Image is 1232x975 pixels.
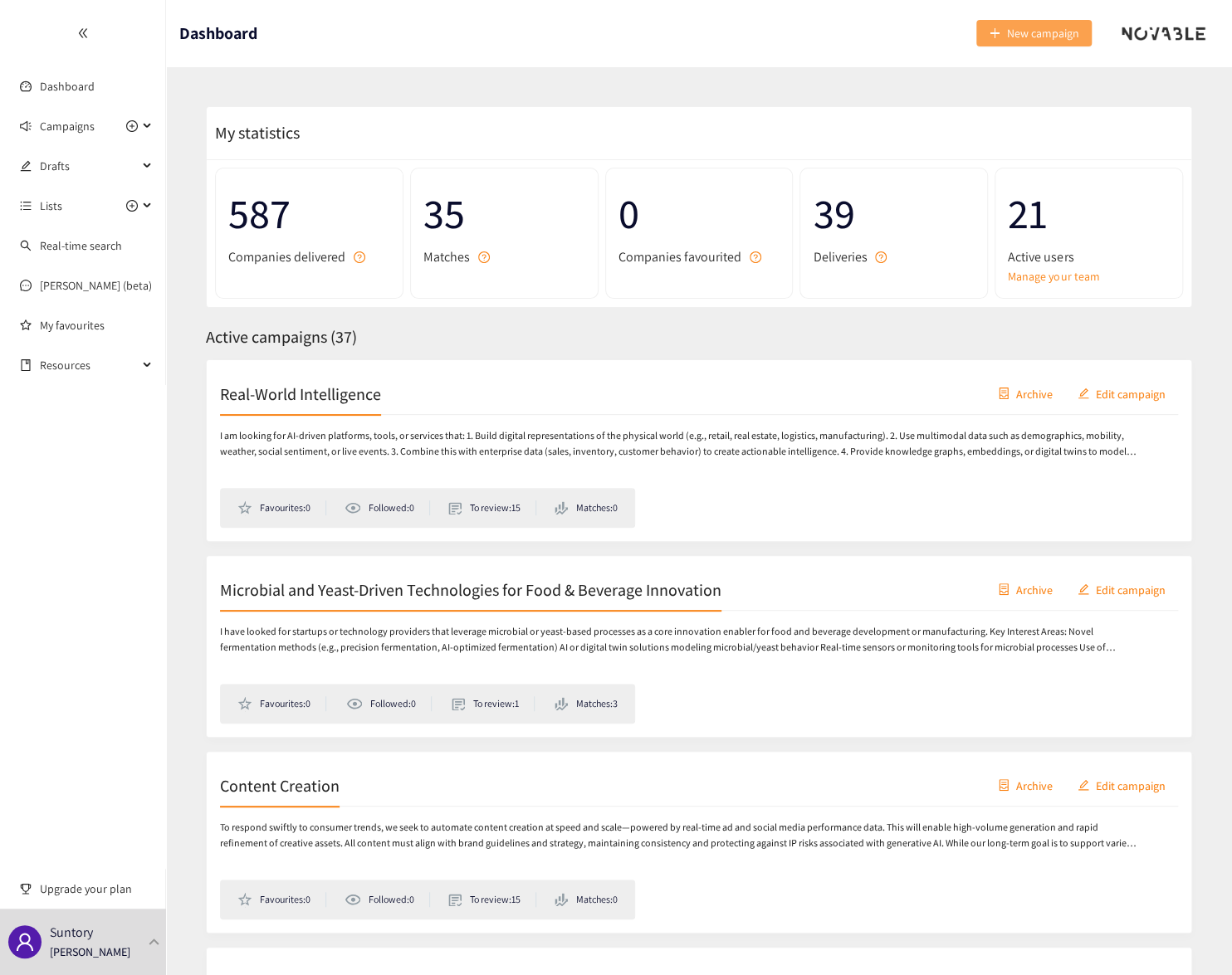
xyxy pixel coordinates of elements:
[237,892,326,907] li: Favourites: 0
[228,246,345,267] span: Companies delivered
[20,200,32,212] span: unordered-list
[813,246,867,267] span: Deliveries
[206,751,1192,934] a: Content CreationcontainerArchiveeditEdit campaignTo respond swiftly to consumer trends, we seek t...
[40,79,95,94] a: Dashboard
[126,120,138,132] span: plus-circle
[40,238,122,253] a: Real-time search
[220,820,1141,851] p: To respond swiftly to consumer trends, we seek to automate content creation at speed and scale—po...
[126,200,138,212] span: plus-circle
[555,500,618,515] li: Matches: 0
[206,555,1192,738] a: Microbial and Yeast-Driven Technologies for Food & Beverage InnovationcontainerArchiveeditEdit ca...
[1096,580,1166,598] span: Edit campaign
[354,251,365,263] span: question-circle
[1078,583,1089,597] span: edit
[1008,267,1170,285] a: Manage your team
[1065,772,1178,798] button: editEdit campaign
[20,160,32,172] span: edit
[423,181,585,246] span: 35
[423,246,470,267] span: Matches
[15,932,35,952] span: user
[448,892,536,907] li: To review: 15
[346,696,431,711] li: Followed: 0
[1008,181,1170,246] span: 21
[77,27,89,39] span: double-left
[998,779,1010,792] span: container
[345,500,429,515] li: Followed: 0
[20,359,32,371] span: book
[998,583,1010,597] span: container
[989,27,1000,41] span: plus
[985,772,1065,798] button: containerArchive
[1016,384,1053,402] span: Archive
[206,326,357,348] span: Active campaigns ( 37 )
[1016,776,1053,794] span: Archive
[345,892,429,907] li: Followed: 0
[452,696,535,711] li: To review: 1
[750,251,761,263] span: question-circle
[555,892,618,907] li: Matches: 0
[220,428,1141,460] p: I am looking for AI-driven platforms, tools, or services that: 1. Build digital representations o...
[1008,246,1073,267] span: Active users
[1016,580,1053,598] span: Archive
[976,20,1092,46] button: plusNew campaign
[813,181,975,246] span: 39
[478,251,490,263] span: question-circle
[618,181,780,246] span: 0
[1007,24,1079,42] span: New campaign
[40,349,138,382] span: Resources
[40,149,138,183] span: Drafts
[50,943,130,961] p: [PERSON_NAME]
[220,578,721,601] h2: Microbial and Yeast-Driven Technologies for Food & Beverage Innovation
[237,696,326,711] li: Favourites: 0
[1065,576,1178,602] button: editEdit campaign
[875,251,887,263] span: question-circle
[555,696,618,711] li: Matches: 3
[1078,779,1089,792] span: edit
[50,922,93,943] p: Suntory
[618,246,741,267] span: Companies favourited
[985,380,1065,407] button: containerArchive
[448,500,536,515] li: To review: 15
[40,278,152,293] a: [PERSON_NAME] (beta)
[40,309,153,342] a: My favourites
[206,359,1192,542] a: Real-World IntelligencecontainerArchiveeditEdit campaignI am looking for AI-driven platforms, too...
[998,388,1010,401] span: container
[20,120,32,132] span: sound
[220,773,340,797] h2: Content Creation
[40,872,153,905] span: Upgrade your plan
[1078,388,1089,401] span: edit
[237,500,326,515] li: Favourites: 0
[220,382,381,405] h2: Real-World Intelligence
[40,110,95,143] span: Campaigns
[1096,776,1166,794] span: Edit campaign
[40,189,62,222] span: Lists
[1096,384,1166,402] span: Edit campaign
[961,796,1232,975] iframe: Chat Widget
[228,181,390,246] span: 587
[1065,380,1178,407] button: editEdit campaign
[220,624,1141,656] p: I have looked for startups or technology providers that leverage microbial or yeast-based process...
[985,576,1065,602] button: containerArchive
[20,883,32,895] span: trophy
[207,122,300,144] span: My statistics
